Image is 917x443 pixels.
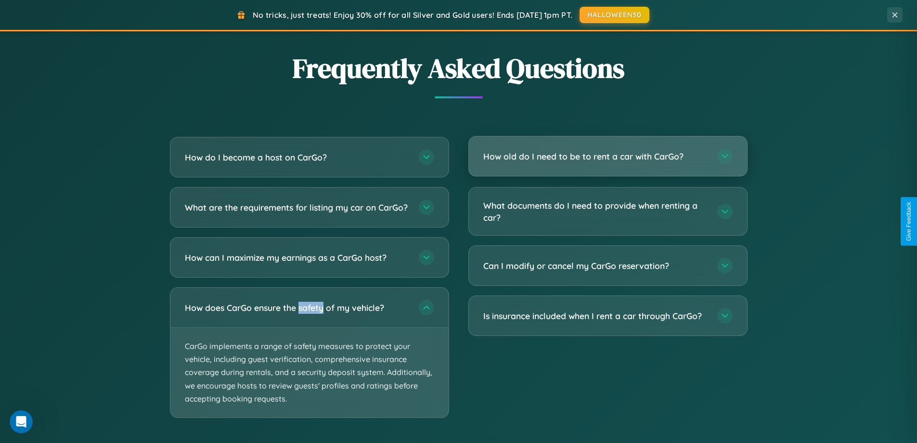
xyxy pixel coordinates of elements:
div: Give Feedback [905,202,912,241]
h3: What documents do I need to provide when renting a car? [483,200,708,223]
h3: Is insurance included when I rent a car through CarGo? [483,310,708,322]
h3: How do I become a host on CarGo? [185,151,409,163]
h3: How does CarGo ensure the safety of my vehicle? [185,302,409,314]
h3: What are the requirements for listing my car on CarGo? [185,201,409,214]
span: No tricks, just treats! Enjoy 30% off for all Silver and Gold users! Ends [DATE] 1pm PT. [253,10,572,20]
h3: How can I maximize my earnings as a CarGo host? [185,252,409,264]
iframe: Intercom live chat [10,410,33,433]
h3: Can I modify or cancel my CarGo reservation? [483,260,708,272]
p: CarGo implements a range of safety measures to protect your vehicle, including guest verification... [170,328,449,417]
h2: Frequently Asked Questions [170,50,748,87]
button: HALLOWEEN30 [580,7,649,23]
h3: How old do I need to be to rent a car with CarGo? [483,150,708,162]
